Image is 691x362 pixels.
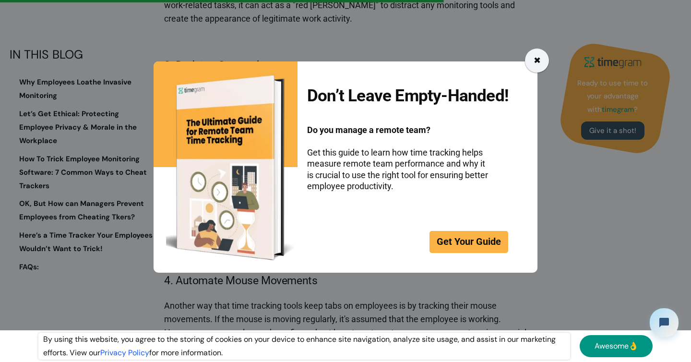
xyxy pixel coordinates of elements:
[307,87,508,105] h2: Don’t Leave Empty-Handed!
[307,125,430,135] span: Do you manage a remote team?
[100,348,149,358] a: Privacy Policy
[429,231,508,253] a: Get Your Guide
[307,124,489,192] p: Get this guide to learn how time tracking helps measure remote team performance and why it is cru...
[580,335,653,357] a: Awesome👌
[534,54,541,67] div: ✖
[38,333,570,360] div: By using this website, you agree to the storing of cookies on your device to enhance site navigat...
[642,300,687,345] iframe: Tidio Chat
